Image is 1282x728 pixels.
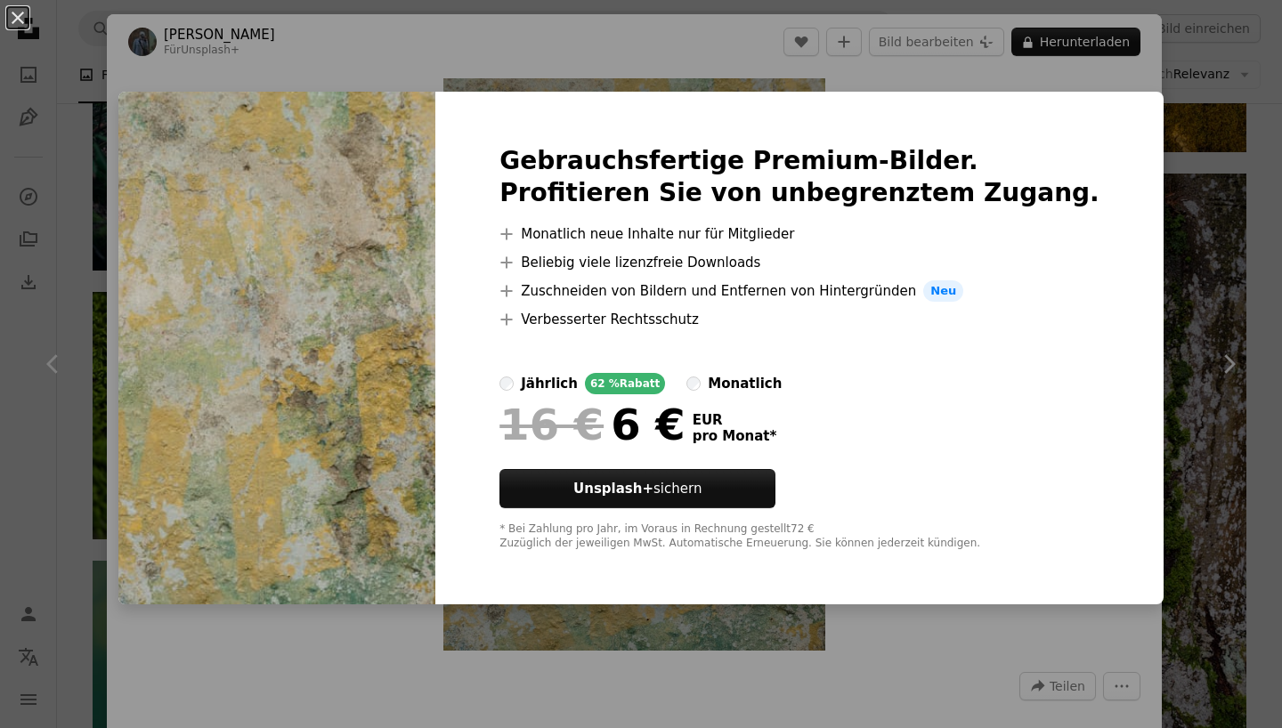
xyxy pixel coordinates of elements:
[693,428,777,444] span: pro Monat *
[573,481,653,497] strong: Unsplash+
[499,223,1099,245] li: Monatlich neue Inhalte nur für Mitglieder
[686,376,701,391] input: monatlich
[693,412,777,428] span: EUR
[499,145,1099,209] h2: Gebrauchsfertige Premium-Bilder. Profitieren Sie von unbegrenztem Zugang.
[499,309,1099,330] li: Verbesserter Rechtsschutz
[499,522,1099,551] div: * Bei Zahlung pro Jahr, im Voraus in Rechnung gestellt 72 € Zuzüglich der jeweiligen MwSt. Automa...
[499,280,1099,302] li: Zuschneiden von Bildern und Entfernen von Hintergründen
[708,373,782,394] div: monatlich
[521,373,578,394] div: jährlich
[923,280,963,302] span: Neu
[499,376,514,391] input: jährlich62 %Rabatt
[499,401,604,448] span: 16 €
[118,92,435,604] img: premium_photo-1674493184710-d2b2f8d2a165
[499,469,775,508] button: Unsplash+sichern
[585,373,665,394] div: 62 % Rabatt
[499,252,1099,273] li: Beliebig viele lizenzfreie Downloads
[499,401,685,448] div: 6 €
